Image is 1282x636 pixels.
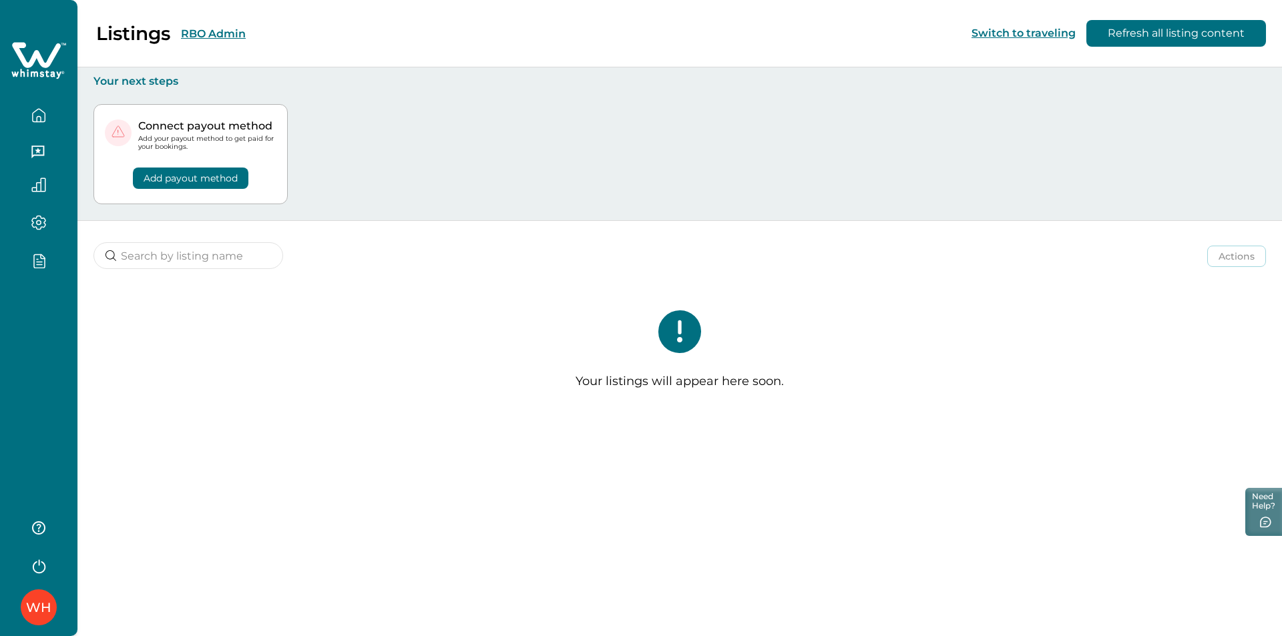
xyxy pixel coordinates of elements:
p: Add your payout method to get paid for your bookings. [138,135,276,151]
button: Actions [1207,246,1266,267]
button: RBO Admin [181,27,246,40]
p: Your next steps [93,75,1266,88]
input: Search by listing name [93,242,283,269]
button: Refresh all listing content [1086,20,1266,47]
p: Your listings will appear here soon. [576,374,784,389]
p: Connect payout method [138,119,276,133]
button: Switch to traveling [972,27,1076,39]
button: Add payout method [133,168,248,189]
div: Whimstay Host [26,591,51,623]
p: Listings [96,22,170,45]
